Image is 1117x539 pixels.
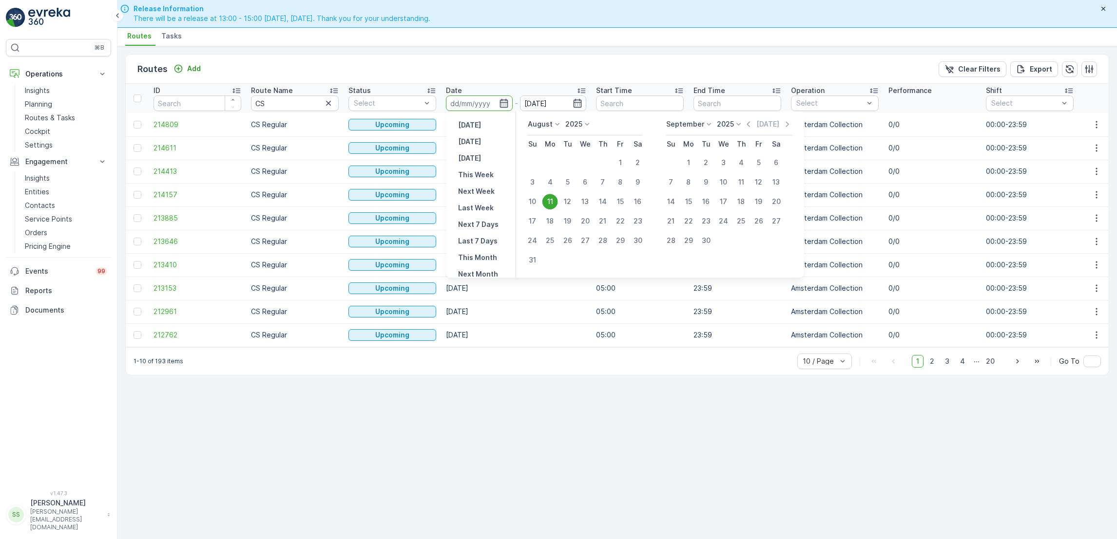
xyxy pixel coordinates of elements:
div: 7 [663,174,679,190]
p: This Week [458,170,494,180]
p: Service Points [25,214,72,224]
div: 14 [595,194,611,209]
input: Search [154,95,241,111]
button: This Month [454,252,501,263]
div: 24 [716,213,732,229]
button: Upcoming [348,306,436,317]
button: Yesterday [454,119,485,131]
div: 27 [578,233,593,248]
div: Toggle Row Selected [134,284,141,292]
td: [DATE] [441,300,591,323]
td: 00:00-23:59 [981,253,1078,277]
p: Contacts [25,201,55,210]
button: Upcoming [348,329,436,341]
p: [DATE] [458,153,481,163]
td: 0/0 [884,206,981,230]
div: 12 [751,174,767,190]
div: 18 [542,213,558,229]
div: 19 [751,194,767,209]
a: 212961 [154,307,241,316]
td: 0/0 [884,160,981,183]
div: 20 [578,213,593,229]
td: [DATE] [441,206,591,230]
div: 3 [525,174,540,190]
p: August [528,119,553,129]
td: Amsterdam Collection [786,323,884,347]
th: Saturday [629,135,647,153]
div: 30 [630,233,646,248]
div: 4 [733,155,749,170]
div: 1 [613,155,628,170]
td: 0/0 [884,300,981,323]
button: Upcoming [348,236,436,247]
button: SS[PERSON_NAME][PERSON_NAME][EMAIL_ADDRESS][DOMAIN_NAME] [6,498,111,531]
a: 213885 [154,213,241,223]
input: Search [251,95,339,111]
th: Thursday [732,135,750,153]
div: 29 [613,233,628,248]
td: Amsterdam Collection [786,300,884,323]
p: Upcoming [375,237,409,246]
td: 0/0 [884,253,981,277]
div: 13 [578,194,593,209]
span: Tasks [161,31,182,41]
td: 0/0 [884,113,981,136]
p: Export [1030,64,1052,74]
p: Clear Filters [958,64,1001,74]
p: Documents [25,305,107,315]
p: Insights [25,86,50,95]
div: 3 [716,155,732,170]
p: Select [354,98,421,108]
a: 214809 [154,120,241,130]
th: Wednesday [577,135,594,153]
th: Tuesday [559,135,577,153]
input: dd/mm/yyyy [520,95,587,111]
td: 05:00 [591,277,689,300]
span: 214413 [154,167,241,176]
p: Next Week [458,186,495,196]
div: 23 [630,213,646,229]
div: SS [8,507,24,522]
td: 0/0 [884,183,981,206]
th: Thursday [594,135,612,153]
a: 213410 [154,260,241,270]
div: 20 [769,194,784,209]
a: Routes & Tasks [21,111,111,125]
div: 6 [769,155,784,170]
button: Last 7 Days [454,235,501,247]
button: Next Month [454,268,502,280]
div: Toggle Row Selected [134,308,141,316]
div: 13 [769,174,784,190]
td: 00:00-23:59 [981,136,1078,160]
p: Select [796,98,864,108]
p: Upcoming [375,260,409,270]
p: Upcoming [375,213,409,223]
span: Go To [1059,356,1079,366]
th: Monday [680,135,697,153]
div: 26 [751,213,767,229]
input: dd/mm/yyyy [446,95,513,111]
div: 27 [769,213,784,229]
th: Sunday [662,135,680,153]
td: CS Regular [246,183,344,206]
td: 00:00-23:59 [981,277,1078,300]
p: Pricing Engine [25,242,71,251]
a: Orders [21,226,111,240]
p: September [666,119,704,129]
td: 0/0 [884,136,981,160]
td: 00:00-23:59 [981,230,1078,253]
button: Upcoming [348,142,436,154]
div: 1 [681,155,696,170]
p: - [515,97,518,109]
a: Settings [21,138,111,152]
div: 23 [698,213,714,229]
button: Engagement [6,152,111,171]
div: 7 [595,174,611,190]
img: logo_light-DOdMpM7g.png [28,8,70,27]
p: 2025 [565,119,582,129]
p: [DATE] [458,137,481,147]
span: 4 [956,355,969,368]
td: [DATE] [441,277,591,300]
